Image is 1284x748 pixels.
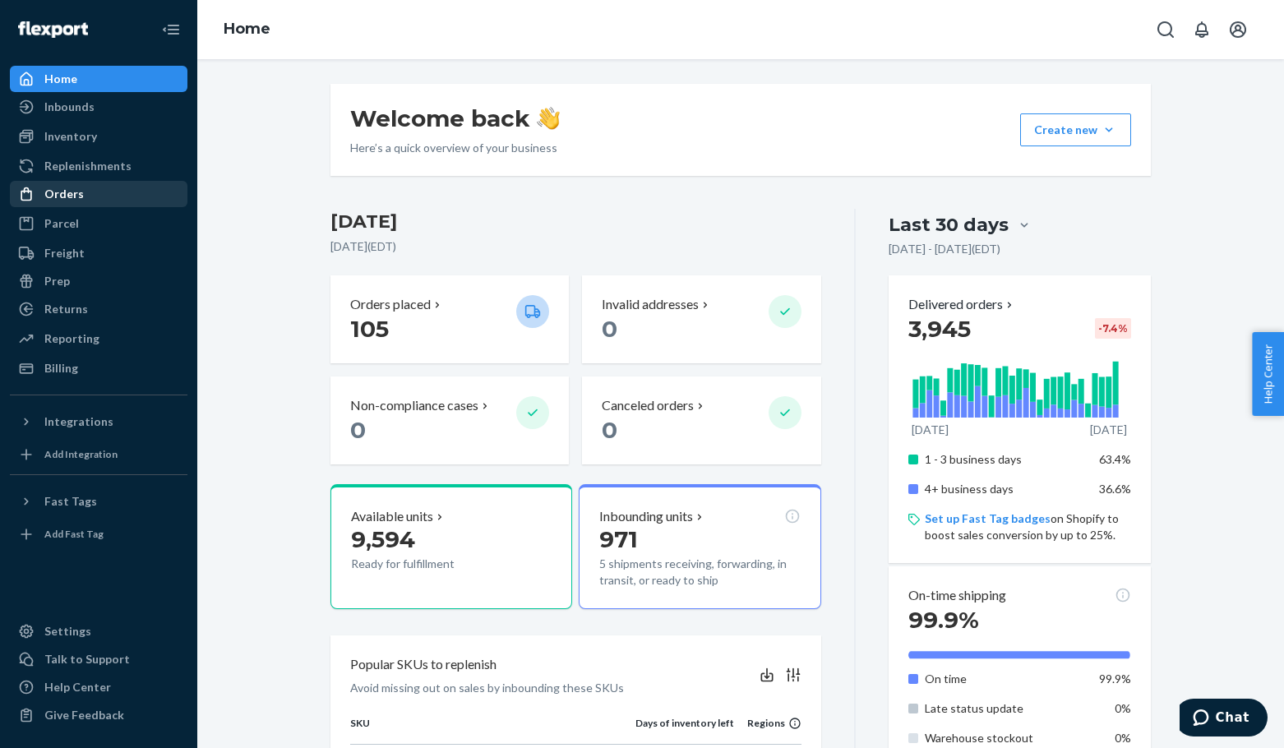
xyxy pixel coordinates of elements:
button: Integrations [10,409,187,435]
div: Fast Tags [44,493,97,510]
a: Inventory [10,123,187,150]
span: 3,945 [908,315,971,343]
a: Orders [10,181,187,207]
div: Inbounds [44,99,95,115]
a: Returns [10,296,187,322]
span: 971 [599,525,638,553]
h3: [DATE] [330,209,821,235]
th: Days of inventory left [635,716,734,744]
button: Open account menu [1222,13,1254,46]
p: Here’s a quick overview of your business [350,140,560,156]
a: Parcel [10,210,187,237]
a: Prep [10,268,187,294]
a: Home [10,66,187,92]
div: Parcel [44,215,79,232]
iframe: Opens a widget where you can chat to one of our agents [1180,699,1268,740]
a: Billing [10,355,187,381]
a: Replenishments [10,153,187,179]
ol: breadcrumbs [210,6,284,53]
span: 99.9% [1099,672,1131,686]
a: Freight [10,240,187,266]
p: Popular SKUs to replenish [350,655,497,674]
div: Integrations [44,413,113,430]
button: Fast Tags [10,488,187,515]
a: Home [224,20,270,38]
span: 0 [602,416,617,444]
div: Add Integration [44,447,118,461]
span: 105 [350,315,389,343]
a: Add Fast Tag [10,521,187,547]
div: Orders [44,186,84,202]
div: Returns [44,301,88,317]
a: Settings [10,618,187,644]
a: Add Integration [10,441,187,468]
a: Inbounds [10,94,187,120]
p: [DATE] - [DATE] ( EDT ) [889,241,1000,257]
button: Open notifications [1185,13,1218,46]
p: Inbounding units [599,507,693,526]
span: 0 [602,315,617,343]
button: Delivered orders [908,295,1016,314]
div: Freight [44,245,85,261]
div: Reporting [44,330,99,347]
div: Home [44,71,77,87]
p: 4+ business days [925,481,1087,497]
a: Set up Fast Tag badges [925,511,1051,525]
div: Last 30 days [889,212,1009,238]
button: Talk to Support [10,646,187,672]
div: -7.4 % [1095,318,1131,339]
button: Close Navigation [155,13,187,46]
div: Regions [734,716,801,730]
button: Available units9,594Ready for fulfillment [330,484,572,609]
p: On time [925,671,1087,687]
p: Late status update [925,700,1087,717]
div: Talk to Support [44,651,130,667]
p: [DATE] [912,422,949,438]
p: Avoid missing out on sales by inbounding these SKUs [350,680,624,696]
button: Orders placed 105 [330,275,569,363]
p: [DATE] ( EDT ) [330,238,821,255]
span: 0% [1115,731,1131,745]
button: Give Feedback [10,702,187,728]
h1: Welcome back [350,104,560,133]
div: Help Center [44,679,111,695]
button: Canceled orders 0 [582,376,820,464]
button: Help Center [1252,332,1284,416]
div: Replenishments [44,158,132,174]
div: Inventory [44,128,97,145]
div: Give Feedback [44,707,124,723]
div: Prep [44,273,70,289]
div: Add Fast Tag [44,527,104,541]
span: 99.9% [908,606,979,634]
p: on Shopify to boost sales conversion by up to 25%. [925,510,1131,543]
button: Create new [1020,113,1131,146]
button: Non-compliance cases 0 [330,376,569,464]
p: 5 shipments receiving, forwarding, in transit, or ready to ship [599,556,800,589]
p: 1 - 3 business days [925,451,1087,468]
a: Help Center [10,674,187,700]
p: Non-compliance cases [350,396,478,415]
th: SKU [350,716,635,744]
button: Invalid addresses 0 [582,275,820,363]
a: Reporting [10,326,187,352]
p: Invalid addresses [602,295,699,314]
button: Open Search Box [1149,13,1182,46]
p: On-time shipping [908,586,1006,605]
img: Flexport logo [18,21,88,38]
p: Canceled orders [602,396,694,415]
button: Inbounding units9715 shipments receiving, forwarding, in transit, or ready to ship [579,484,820,609]
div: Settings [44,623,91,639]
div: Billing [44,360,78,376]
span: 36.6% [1099,482,1131,496]
span: 63.4% [1099,452,1131,466]
p: Ready for fulfillment [351,556,503,572]
span: 9,594 [351,525,415,553]
p: [DATE] [1090,422,1127,438]
p: Warehouse stockout [925,730,1087,746]
img: hand-wave emoji [537,107,560,130]
span: 0% [1115,701,1131,715]
span: 0 [350,416,366,444]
